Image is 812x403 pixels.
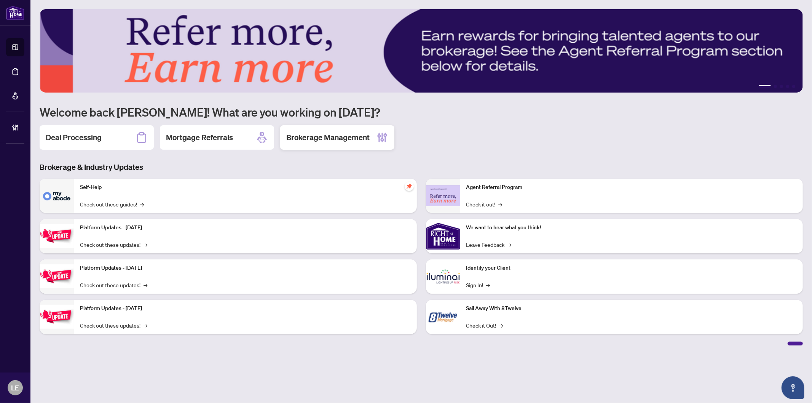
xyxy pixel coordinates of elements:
img: Platform Updates - July 8, 2025 [40,264,74,288]
span: → [144,240,147,249]
img: Self-Help [40,179,74,213]
p: We want to hear what you think! [466,224,797,232]
span: → [499,321,503,329]
button: 1 [759,85,771,88]
a: Check out these guides!→ [80,200,144,208]
img: Platform Updates - June 23, 2025 [40,305,74,329]
span: → [508,240,512,249]
button: Open asap [782,376,804,399]
p: Self-Help [80,183,411,192]
span: → [144,281,147,289]
img: Agent Referral Program [426,185,460,206]
h1: Welcome back [PERSON_NAME]! What are you working on [DATE]? [40,105,803,119]
button: 3 [780,85,783,88]
p: Platform Updates - [DATE] [80,224,411,232]
span: LE [11,382,19,393]
p: Platform Updates - [DATE] [80,304,411,313]
a: Check out these updates!→ [80,240,147,249]
h2: Brokerage Management [286,132,370,143]
p: Identify your Client [466,264,797,272]
img: Platform Updates - July 21, 2025 [40,224,74,248]
a: Check out these updates!→ [80,321,147,329]
h2: Deal Processing [46,132,102,143]
h2: Mortgage Referrals [166,132,233,143]
a: Check it Out!→ [466,321,503,329]
button: 4 [786,85,789,88]
button: 2 [774,85,777,88]
span: → [144,321,147,329]
button: 5 [792,85,795,88]
a: Sign In!→ [466,281,490,289]
img: Sail Away With 8Twelve [426,300,460,334]
a: Check out these updates!→ [80,281,147,289]
a: Check it out!→ [466,200,503,208]
img: Identify your Client [426,259,460,294]
img: We want to hear what you think! [426,219,460,253]
p: Sail Away With 8Twelve [466,304,797,313]
a: Leave Feedback→ [466,240,512,249]
span: → [499,200,503,208]
span: → [140,200,144,208]
p: Agent Referral Program [466,183,797,192]
span: → [487,281,490,289]
img: logo [6,6,24,20]
p: Platform Updates - [DATE] [80,264,411,272]
img: Slide 0 [40,9,803,93]
span: pushpin [405,182,414,191]
h3: Brokerage & Industry Updates [40,162,803,173]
